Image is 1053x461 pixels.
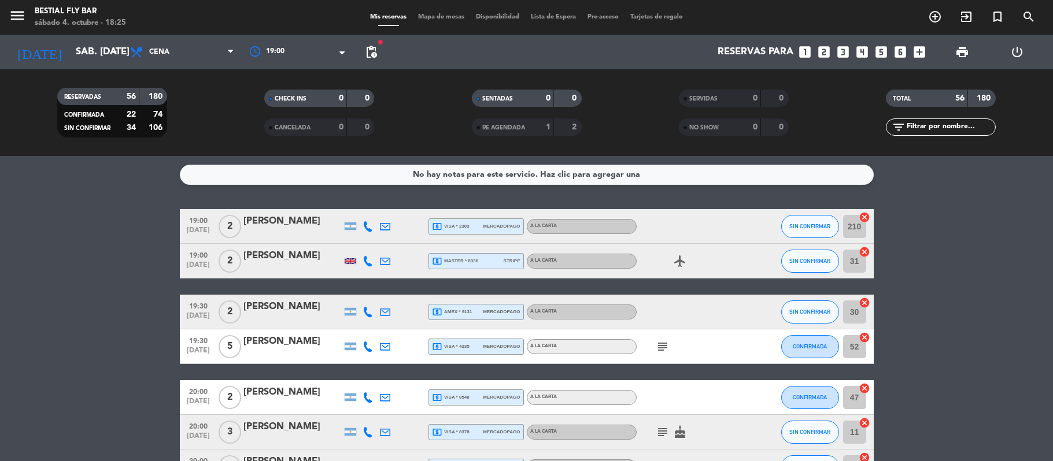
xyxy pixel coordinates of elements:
strong: 0 [365,123,372,131]
button: SIN CONFIRMAR [781,250,839,273]
span: 2 [219,215,241,238]
span: CONFIRMADA [793,394,827,400]
span: 19:30 [184,333,213,347]
i: subject [656,425,670,439]
strong: 0 [753,94,758,102]
i: local_atm [432,256,442,266]
span: SIN CONFIRMAR [64,125,110,131]
span: A LA CARTA [530,429,557,434]
span: visa * 2303 [432,221,470,232]
span: 5 [219,335,241,358]
input: Filtrar por nombre... [906,121,995,133]
i: power_settings_new [1010,45,1024,59]
span: A LA CARTA [530,258,557,263]
strong: 0 [572,94,579,102]
div: [PERSON_NAME] [243,334,342,349]
div: [PERSON_NAME] [243,248,342,263]
i: cancel [859,211,870,223]
i: looks_6 [893,44,908,60]
i: local_atm [432,221,442,232]
i: add_box [912,44,927,60]
strong: 0 [753,123,758,131]
span: RESERVADAS [64,94,101,100]
strong: 22 [127,110,136,118]
span: RE AGENDADA [482,125,525,131]
span: Mapa de mesas [412,14,470,20]
span: TOTAL [893,96,911,102]
span: [DATE] [184,347,213,360]
strong: 56 [127,92,136,101]
span: 19:00 [266,46,285,58]
i: cancel [859,332,870,343]
span: SIN CONFIRMAR [789,223,830,229]
span: [DATE] [184,397,213,411]
span: mercadopago [483,222,520,230]
strong: 0 [339,94,343,102]
span: CONFIRMADA [793,343,827,350]
i: turned_in_not [991,10,1004,24]
i: [DATE] [9,39,70,65]
i: looks_4 [855,44,870,60]
div: [PERSON_NAME] [243,385,342,400]
span: visa * 8378 [432,427,470,437]
span: SIN CONFIRMAR [789,308,830,315]
span: CONFIRMADA [64,112,104,118]
i: airplanemode_active [673,254,687,268]
strong: 180 [977,94,993,102]
span: stripe [504,257,520,265]
span: visa * 4235 [432,341,470,352]
div: sábado 4. octubre - 18:25 [35,17,126,29]
span: CANCELADA [275,125,311,131]
div: Bestial Fly Bar [35,6,126,17]
strong: 0 [365,94,372,102]
i: local_atm [432,307,442,317]
i: local_atm [432,392,442,403]
span: Disponibilidad [470,14,525,20]
strong: 106 [149,124,165,132]
i: looks_two [816,44,832,60]
span: Tarjetas de regalo [625,14,689,20]
span: 2 [219,300,241,324]
i: filter_list [892,120,906,134]
span: A LA CARTA [530,309,557,314]
span: 2 [219,250,241,273]
strong: 0 [779,94,786,102]
strong: 56 [955,94,965,102]
span: 2 [219,386,241,409]
button: CONFIRMADA [781,335,839,358]
span: Pre-acceso [582,14,625,20]
span: 3 [219,421,241,444]
span: 19:00 [184,213,213,226]
i: cancel [859,297,870,308]
button: menu [9,7,26,28]
span: master * 8336 [432,256,479,266]
span: Mis reservas [364,14,412,20]
span: [DATE] [184,312,213,325]
span: Cena [149,48,169,56]
i: cancel [859,382,870,394]
span: [DATE] [184,261,213,274]
span: amex * 9131 [432,307,472,317]
i: cancel [859,417,870,429]
span: NO SHOW [689,125,719,131]
div: LOG OUT [989,35,1044,69]
strong: 0 [779,123,786,131]
strong: 2 [572,123,579,131]
span: mercadopago [483,308,520,315]
i: exit_to_app [959,10,973,24]
span: A LA CARTA [530,224,557,228]
i: add_circle_outline [928,10,942,24]
span: SENTADAS [482,96,513,102]
span: 19:00 [184,248,213,261]
i: subject [656,340,670,354]
span: A LA CARTA [530,344,557,348]
strong: 0 [546,94,550,102]
span: fiber_manual_record [377,39,384,46]
div: [PERSON_NAME] [243,419,342,434]
span: [DATE] [184,226,213,240]
span: SERVIDAS [689,96,718,102]
button: SIN CONFIRMAR [781,421,839,444]
span: SIN CONFIRMAR [789,429,830,435]
i: looks_5 [874,44,889,60]
i: looks_3 [836,44,851,60]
